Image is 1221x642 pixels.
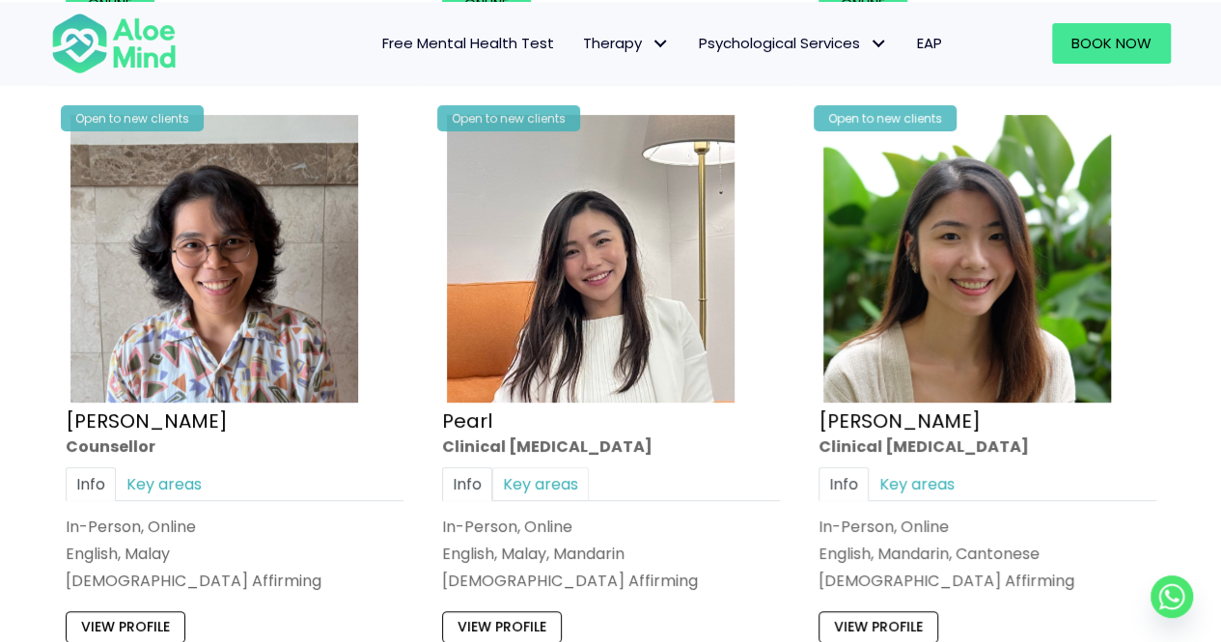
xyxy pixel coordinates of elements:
[66,467,116,501] a: Info
[70,115,358,403] img: zafeera counsellor
[66,435,403,458] div: Counsellor
[66,543,403,565] p: English, Malay
[819,516,1156,538] div: In-Person, Online
[819,543,1156,565] p: English, Mandarin, Cantonese
[1052,23,1171,64] a: Book Now
[823,115,1111,403] img: Peggy Clin Psych
[442,543,780,565] p: English, Malay, Mandarin
[116,467,212,501] a: Key areas
[492,467,589,501] a: Key areas
[647,29,675,57] span: Therapy: submenu
[684,23,902,64] a: Psychological ServicesPsychological Services: submenu
[583,33,670,53] span: Therapy
[865,29,893,57] span: Psychological Services: submenu
[569,23,684,64] a: TherapyTherapy: submenu
[202,23,957,64] nav: Menu
[66,516,403,538] div: In-Person, Online
[819,467,869,501] a: Info
[699,33,888,53] span: Psychological Services
[442,407,492,434] a: Pearl
[819,435,1156,458] div: Clinical [MEDICAL_DATA]
[814,105,957,131] div: Open to new clients
[917,33,942,53] span: EAP
[66,571,403,593] div: [DEMOGRAPHIC_DATA] Affirming
[442,516,780,538] div: In-Person, Online
[442,467,492,501] a: Info
[437,105,580,131] div: Open to new clients
[819,571,1156,593] div: [DEMOGRAPHIC_DATA] Affirming
[368,23,569,64] a: Free Mental Health Test
[447,115,735,403] img: Pearl photo
[902,23,957,64] a: EAP
[1151,575,1193,618] a: Whatsapp
[869,467,965,501] a: Key areas
[1071,33,1152,53] span: Book Now
[61,105,204,131] div: Open to new clients
[442,571,780,593] div: [DEMOGRAPHIC_DATA] Affirming
[442,435,780,458] div: Clinical [MEDICAL_DATA]
[66,407,228,434] a: [PERSON_NAME]
[382,33,554,53] span: Free Mental Health Test
[51,12,177,75] img: Aloe mind Logo
[819,407,981,434] a: [PERSON_NAME]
